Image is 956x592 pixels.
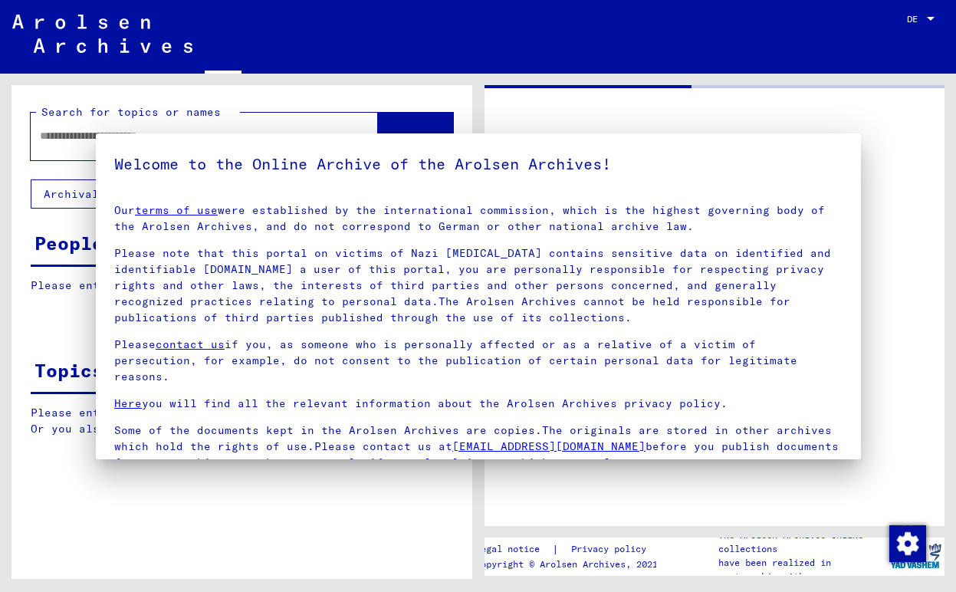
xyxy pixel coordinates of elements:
[114,423,843,471] p: Some of the documents kept in the Arolsen Archives are copies.The originals are stored in other a...
[452,439,646,453] a: [EMAIL_ADDRESS][DOMAIN_NAME]
[889,525,926,562] img: Zustimmung ändern
[135,203,218,217] a: terms of use
[114,396,843,412] p: you will find all the relevant information about the Arolsen Archives privacy policy.
[156,337,225,351] a: contact us
[114,396,142,410] a: Here
[114,337,843,385] p: Please if you, as someone who is personally affected or as a relative of a victim of persecution,...
[114,202,843,235] p: Our were established by the international commission, which is the highest governing body of the ...
[114,152,843,176] h5: Welcome to the Online Archive of the Arolsen Archives!
[114,245,843,326] p: Please note that this portal on victims of Nazi [MEDICAL_DATA] contains sensitive data on identif...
